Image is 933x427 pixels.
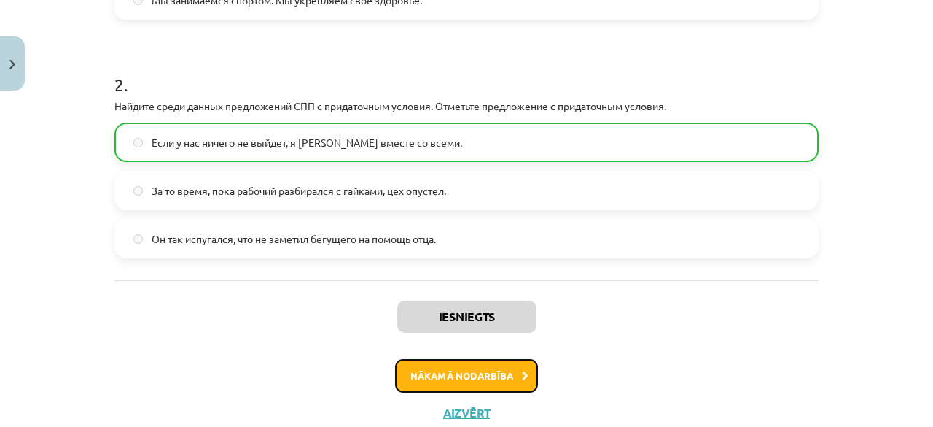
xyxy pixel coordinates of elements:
h1: 2 . [114,49,819,94]
span: Если у нас ничего не выйдет, я [PERSON_NAME] вместе со всеми. [152,135,462,150]
span: За то время, пока рабочий разбирался с гайками, цех опустел. [152,183,446,199]
button: Aizvērt [439,406,494,420]
p: Найдите среди данных предложений СПП с придаточным условия. Отметьте предложение с придаточным ус... [114,99,819,114]
input: Если у нас ничего не выйдет, я [PERSON_NAME] вместе со всеми. [133,138,143,147]
button: Iesniegts [397,301,536,333]
img: icon-close-lesson-0947bae3869378f0d4975bcd49f059093ad1ed9edebbc8119c70593378902aed.svg [9,60,15,69]
input: Он так испугался, что не заметил бегущего на помощь отца. [133,234,143,244]
button: Nākamā nodarbība [395,359,538,393]
span: Он так испугался, что не заметил бегущего на помощь отца. [152,231,436,247]
input: За то время, пока рабочий разбирался с гайками, цех опустел. [133,186,143,196]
